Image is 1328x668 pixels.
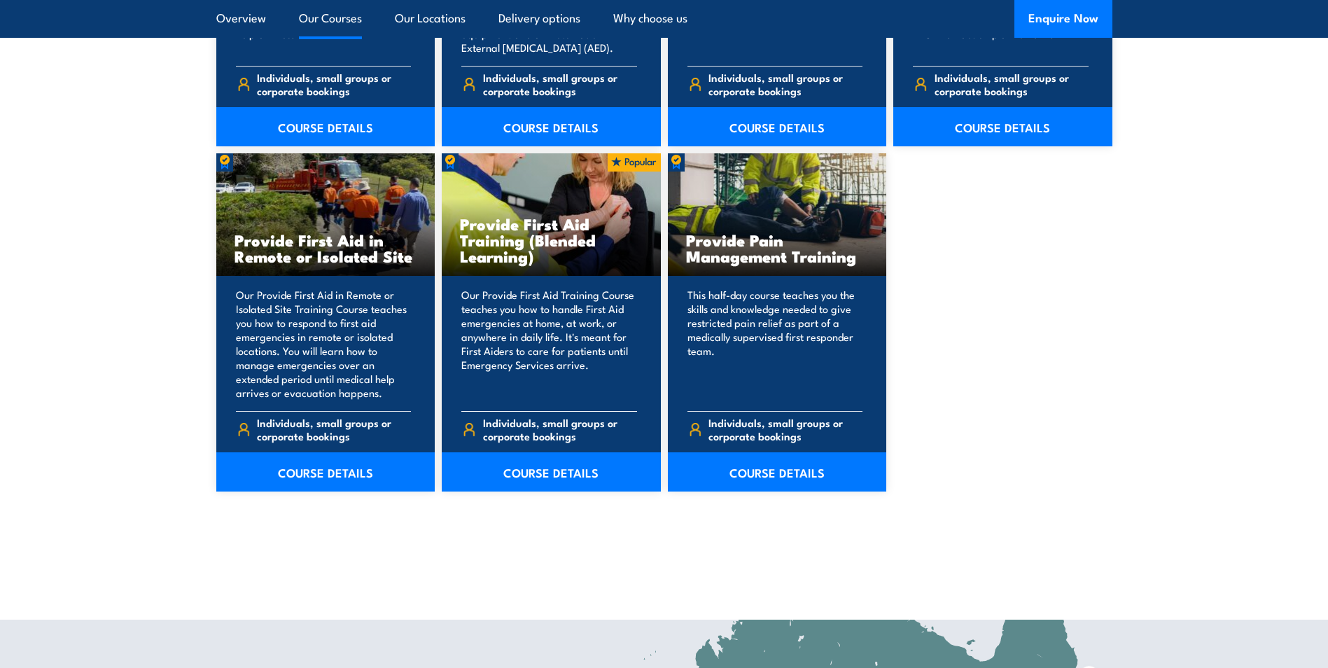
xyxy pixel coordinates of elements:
a: COURSE DETAILS [668,107,887,146]
div: Domain: [DOMAIN_NAME] [36,36,154,48]
img: logo_orange.svg [22,22,34,34]
img: website_grey.svg [22,36,34,48]
span: Individuals, small groups or corporate bookings [708,71,862,97]
h3: Provide Pain Management Training [686,232,869,264]
h3: Provide First Aid in Remote or Isolated Site [235,232,417,264]
a: COURSE DETAILS [668,452,887,492]
div: Keywords by Traffic [157,83,231,92]
a: COURSE DETAILS [893,107,1112,146]
a: COURSE DETAILS [442,107,661,146]
p: Our Provide First Aid in Remote or Isolated Site Training Course teaches you how to respond to fi... [236,288,412,400]
a: COURSE DETAILS [216,452,435,492]
span: Individuals, small groups or corporate bookings [935,71,1089,97]
div: Domain Overview [56,83,125,92]
span: Individuals, small groups or corporate bookings [483,416,637,443]
span: Individuals, small groups or corporate bookings [483,71,637,97]
div: v 4.0.25 [39,22,69,34]
span: Individuals, small groups or corporate bookings [257,71,411,97]
h3: Provide First Aid Training (Blended Learning) [460,216,643,264]
p: Our Provide First Aid Training Course teaches you how to handle First Aid emergencies at home, at... [461,288,637,400]
a: COURSE DETAILS [442,452,661,492]
span: Individuals, small groups or corporate bookings [257,416,411,443]
span: Individuals, small groups or corporate bookings [708,416,862,443]
img: tab_domain_overview_orange.svg [41,81,52,92]
img: tab_keywords_by_traffic_grey.svg [141,81,153,92]
a: COURSE DETAILS [216,107,435,146]
p: This half-day course teaches you the skills and knowledge needed to give restricted pain relief a... [687,288,863,400]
